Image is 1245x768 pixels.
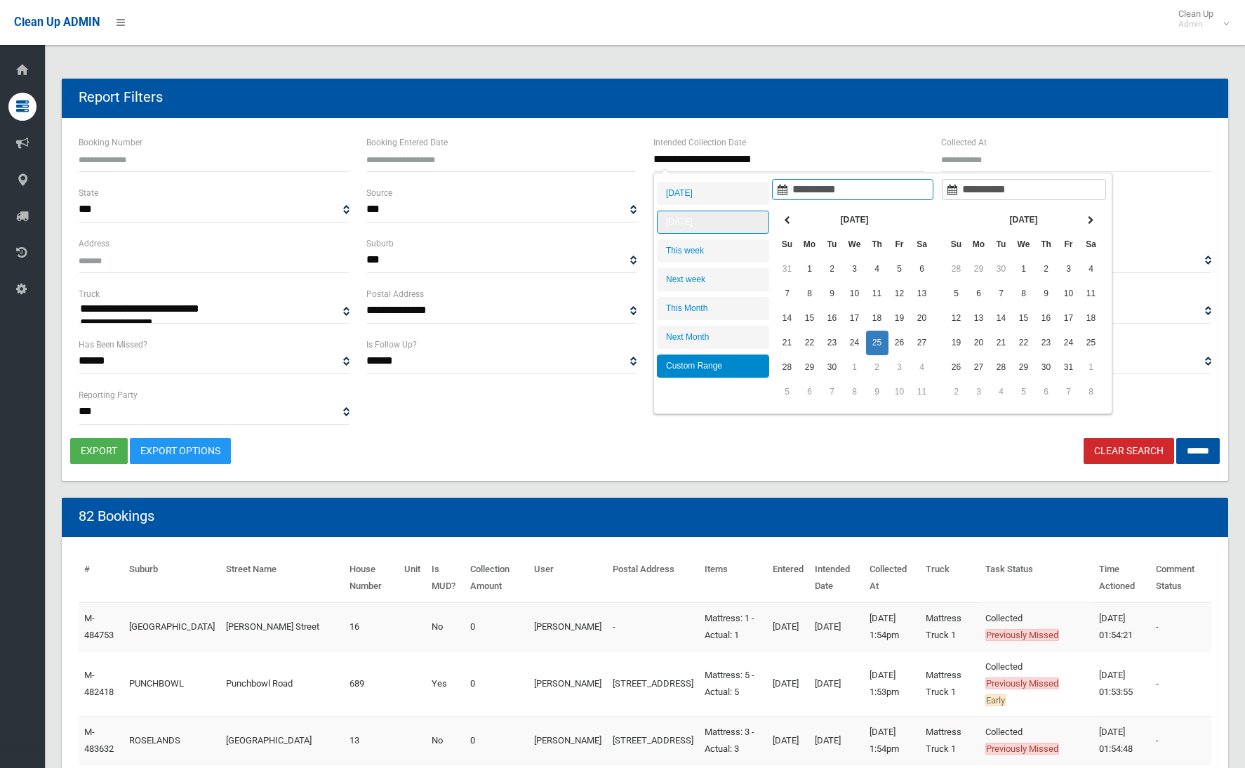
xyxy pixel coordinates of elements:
th: Task Status [980,554,1093,602]
label: Truck [79,286,100,302]
li: Custom Range [657,355,769,378]
td: [PERSON_NAME] [528,602,607,651]
li: Next Month [657,326,769,349]
td: [DATE] 01:53:55 [1093,651,1151,716]
button: export [70,438,128,464]
td: 12 [945,306,968,331]
th: Tu [990,232,1013,257]
td: 5 [888,257,911,282]
td: 6 [799,380,821,404]
td: 18 [866,306,888,331]
td: [DATE] 01:54:48 [1093,716,1151,764]
td: - [1150,602,1211,651]
span: Clean Up [1171,8,1227,29]
td: 4 [990,380,1013,404]
th: Suburb [124,554,220,602]
td: [DATE] [809,716,863,764]
td: 12 [888,282,911,306]
td: [DATE] [809,651,863,716]
td: 1 [1080,355,1103,380]
li: This Month [657,297,769,320]
td: Mattress Truck 1 [920,651,980,716]
td: PUNCHBOWL [124,651,220,716]
th: House Number [344,554,399,602]
td: [DATE] 1:54pm [864,602,920,651]
th: Fr [1058,232,1080,257]
td: 16 [1035,306,1058,331]
td: 29 [968,257,990,282]
header: 82 Bookings [62,503,171,530]
label: Address [79,236,109,251]
span: Previously Missed [985,743,1059,755]
td: [PERSON_NAME] Street [220,602,344,651]
td: 26 [888,331,911,355]
td: 18 [1080,306,1103,331]
a: Clear Search [1084,438,1174,464]
td: 17 [1058,306,1080,331]
td: 3 [968,380,990,404]
th: Mo [968,232,990,257]
td: 28 [776,355,799,380]
td: [DATE] [767,716,809,764]
td: 23 [821,331,844,355]
td: 29 [1013,355,1035,380]
td: 13 [911,282,933,306]
td: 11 [866,282,888,306]
td: 1 [844,355,866,380]
td: [DATE] [767,651,809,716]
td: 27 [968,355,990,380]
td: [DATE] 1:54pm [864,716,920,764]
li: Next week [657,268,769,291]
td: 10 [844,282,866,306]
td: 17 [844,306,866,331]
td: 14 [776,306,799,331]
td: 15 [799,306,821,331]
th: Unit [399,554,426,602]
td: 10 [888,380,911,404]
header: Report Filters [62,84,180,111]
th: Truck [920,554,980,602]
td: 0 [465,602,528,651]
th: Collection Amount [465,554,528,602]
td: 24 [1058,331,1080,355]
td: Collected [980,716,1093,764]
td: 22 [799,331,821,355]
td: [DATE] 1:53pm [864,651,920,716]
td: ROSELANDS [124,716,220,764]
td: 30 [1035,355,1058,380]
td: 2 [821,257,844,282]
td: Mattress: 5 - Actual: 5 [699,651,767,716]
label: Booking Entered Date [366,135,448,150]
label: Booking Number [79,135,142,150]
td: Collected [980,602,1093,651]
th: Su [776,232,799,257]
td: 22 [1013,331,1035,355]
th: # [79,554,124,602]
td: 3 [888,355,911,380]
td: [STREET_ADDRESS] [607,716,699,764]
td: 24 [844,331,866,355]
td: 11 [1080,282,1103,306]
th: Mo [799,232,821,257]
td: 31 [1058,355,1080,380]
a: M-482418 [84,670,114,697]
th: Fr [888,232,911,257]
th: Th [866,232,888,257]
td: 4 [911,355,933,380]
li: [DATE] [657,182,769,205]
td: [DATE] [809,602,863,651]
td: 2 [866,355,888,380]
td: 25 [866,331,888,355]
td: 29 [799,355,821,380]
td: 689 [344,651,399,716]
td: 3 [844,257,866,282]
td: 31 [776,257,799,282]
td: [GEOGRAPHIC_DATA] [124,602,220,651]
td: 2 [1035,257,1058,282]
th: Sa [911,232,933,257]
td: 16 [344,602,399,651]
td: 11 [911,380,933,404]
td: 30 [821,355,844,380]
a: M-483632 [84,727,114,754]
td: [STREET_ADDRESS] [607,651,699,716]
